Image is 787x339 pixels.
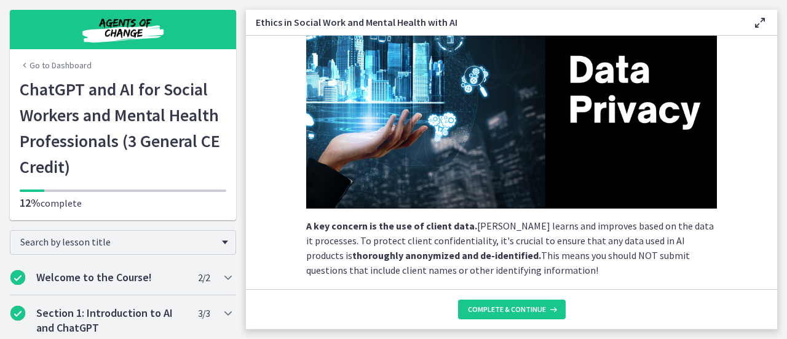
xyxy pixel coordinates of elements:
p: complete [20,196,226,210]
p: [PERSON_NAME] learns and improves based on the data it processes. To protect client confidentiali... [306,218,717,277]
h1: ChatGPT and AI for Social Workers and Mental Health Professionals (3 General CE Credit) [20,76,226,180]
span: 12% [20,196,41,210]
h2: Welcome to the Course! [36,270,186,285]
div: Search by lesson title [10,230,236,255]
span: Search by lesson title [20,236,216,248]
h3: Ethics in Social Work and Mental Health with AI [256,15,733,30]
img: Agents of Change [49,15,197,44]
strong: thoroughly anonymized and de-identified. [352,249,541,261]
h2: Section 1: Introduction to AI and ChatGPT [36,306,186,335]
button: Complete & continue [458,300,566,319]
span: 2 / 2 [198,270,210,285]
i: Completed [10,306,25,321]
p: However, it's also important to note that AI models like ChatGPT do not have the capability to st... [306,287,717,317]
span: 3 / 3 [198,306,210,321]
a: Go to Dashboard [20,59,92,71]
span: Complete & continue [468,305,546,314]
strong: A key concern is the use of client data. [306,220,477,232]
i: Completed [10,270,25,285]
